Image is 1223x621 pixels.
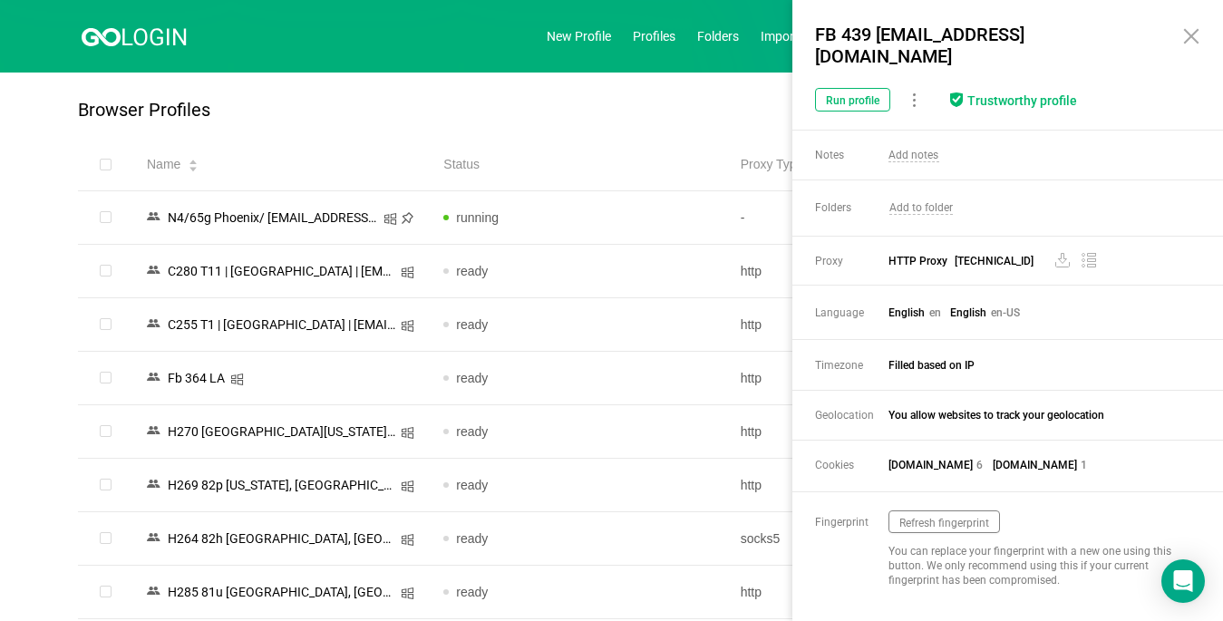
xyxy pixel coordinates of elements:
[189,164,199,170] i: icon: caret-down
[889,201,953,215] span: Add to folder
[991,306,1020,319] span: en-US
[162,206,383,229] div: N4/65g Phoenix/ [EMAIL_ADDRESS][DOMAIN_NAME]
[815,459,888,471] span: Cookies
[888,359,1188,372] span: Filled based on IP
[726,566,1023,619] td: http
[741,155,804,174] span: Proxy Type
[78,100,210,121] p: Browser Profiles
[1081,459,1087,471] span: 1
[456,531,488,546] span: ready
[401,426,414,440] i: icon: windows
[697,29,739,44] a: Folders
[726,191,1023,245] td: -
[456,317,488,332] span: ready
[888,544,1186,587] div: You can replace your fingerprint with a new one using this button. We only recommend using this i...
[929,306,941,319] span: en
[726,245,1023,298] td: http
[401,480,414,493] i: icon: windows
[456,478,488,492] span: ready
[547,29,611,44] a: New Profile
[815,255,888,267] span: Proxy
[633,29,675,44] a: Profiles
[950,306,986,319] span: English
[955,255,1034,267] span: [TECHNICAL_ID]
[815,409,888,422] span: Geolocation
[456,424,488,439] span: ready
[815,359,888,372] span: Timezone
[456,371,488,385] span: ready
[443,155,480,174] span: Status
[162,580,401,604] div: Н285 81u [GEOGRAPHIC_DATA], [GEOGRAPHIC_DATA]/ [EMAIL_ADDRESS][DOMAIN_NAME]
[888,252,1185,270] span: HTTP Proxy
[162,259,401,283] div: C280 T11 | [GEOGRAPHIC_DATA] | [EMAIL_ADDRESS][DOMAIN_NAME]
[401,319,414,333] i: icon: windows
[456,585,488,599] span: ready
[401,533,414,547] i: icon: windows
[726,352,1023,405] td: http
[401,211,414,225] i: icon: pushpin
[1161,559,1205,603] div: Open Intercom Messenger
[888,306,925,319] span: English
[815,88,890,112] button: Run profile
[888,459,973,471] span: [DOMAIN_NAME]
[162,527,401,550] div: Н264 82h [GEOGRAPHIC_DATA], [GEOGRAPHIC_DATA]/ [EMAIL_ADDRESS][DOMAIN_NAME]
[189,158,199,163] i: icon: caret-up
[383,212,397,226] i: icon: windows
[761,29,799,44] a: Import
[815,306,888,319] span: Language
[888,149,939,162] span: Add notes
[815,201,888,214] span: Folders
[993,459,1077,471] span: [DOMAIN_NAME]
[401,587,414,600] i: icon: windows
[401,266,414,279] i: icon: windows
[456,264,488,278] span: ready
[726,405,1023,459] td: http
[967,93,1077,109] div: Trustworthy profile
[188,157,199,170] div: Sort
[888,510,1000,533] button: Refresh fingerprint
[230,373,244,386] i: icon: windows
[976,459,983,471] span: 6
[147,155,180,174] span: Name
[726,298,1023,352] td: http
[815,516,888,529] span: Fingerprint
[456,210,499,225] span: running
[726,512,1023,566] td: socks5
[810,18,1163,73] div: FB 439 [EMAIL_ADDRESS][DOMAIN_NAME]
[162,313,401,336] div: C255 T1 | [GEOGRAPHIC_DATA] | [EMAIL_ADDRESS][DOMAIN_NAME]
[888,409,1188,422] span: You allow websites to track your geolocation
[162,366,230,390] div: Fb 364 LA
[162,473,401,497] div: Н269 82p [US_STATE], [GEOGRAPHIC_DATA]/ [EMAIL_ADDRESS][DOMAIN_NAME]
[815,149,888,162] span: Notes
[162,420,401,443] div: Н270 [GEOGRAPHIC_DATA][US_STATE]/ [EMAIL_ADDRESS][DOMAIN_NAME]
[726,459,1023,512] td: http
